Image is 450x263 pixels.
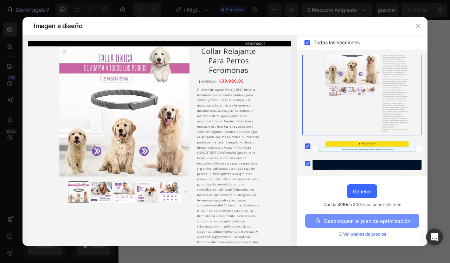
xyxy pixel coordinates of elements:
[426,229,443,245] div: Mensajero de Intercom abierto
[314,38,360,47] span: Todas las secciones
[347,184,377,198] button: Generar
[305,214,419,228] button: Desbloquear el plan de optimización
[353,188,371,195] div: Generar
[314,217,410,225] div: Desbloquear el plan de optimización
[343,231,386,238] span: Ver planes de precios
[305,231,419,238] div: O
[34,22,82,30] span: Imagen a diseño
[323,201,401,208] span: Quedan de 300 secciones este mes
[339,202,347,207] span: 290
